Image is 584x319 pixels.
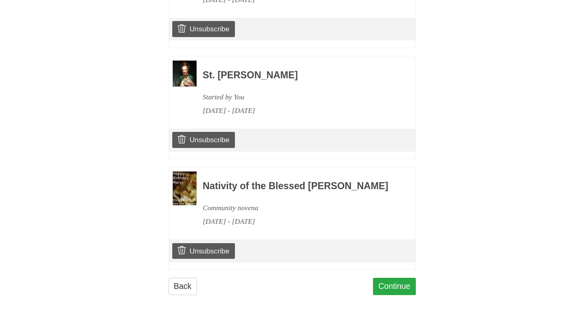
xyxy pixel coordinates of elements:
div: [DATE] - [DATE] [203,215,393,228]
img: Novena image [173,61,197,87]
h3: St. [PERSON_NAME] [203,70,393,81]
div: Started by You [203,90,393,104]
a: Unsubscribe [172,243,235,259]
h3: Nativity of the Blessed [PERSON_NAME] [203,181,393,192]
div: Community novena [203,201,393,215]
a: Unsubscribe [172,21,235,37]
a: Continue [373,278,416,295]
a: Unsubscribe [172,132,235,148]
img: Novena image [173,171,197,205]
a: Back [169,278,197,295]
div: [DATE] - [DATE] [203,104,393,117]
